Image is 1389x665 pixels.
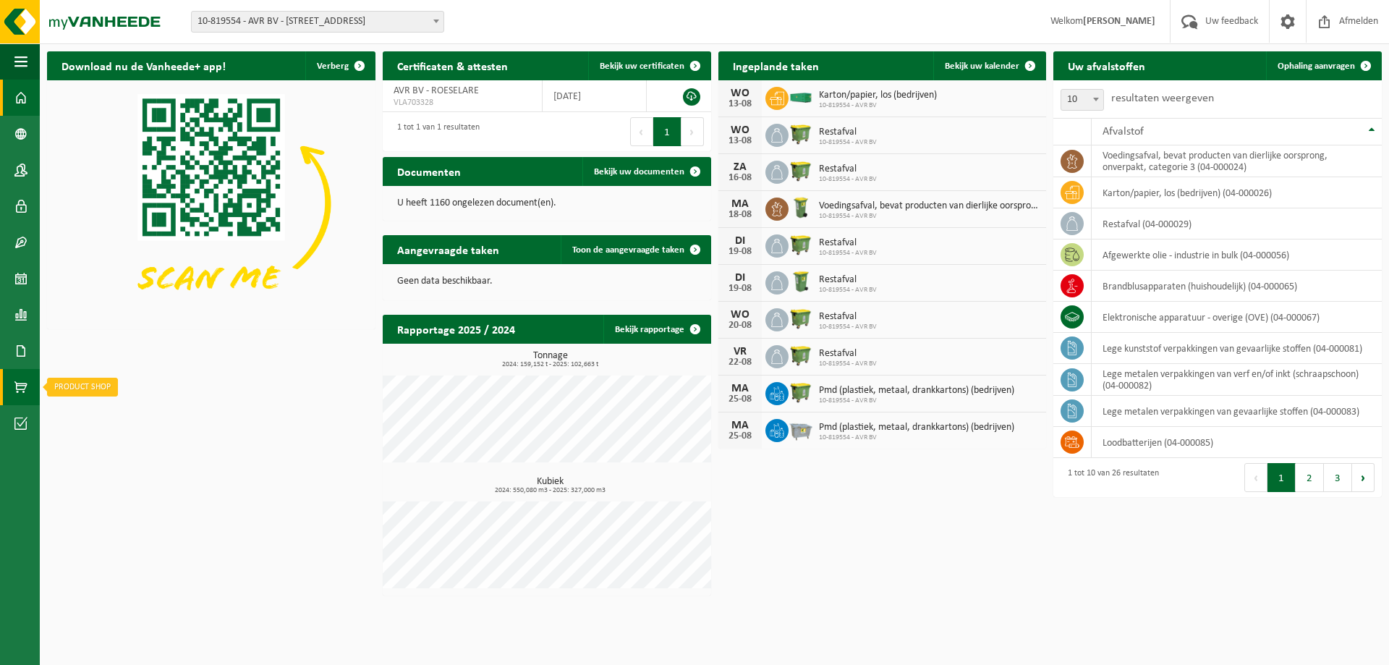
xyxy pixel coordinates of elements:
td: loodbatterijen (04-000085) [1092,427,1382,458]
h2: Ingeplande taken [718,51,833,80]
img: WB-2500-GAL-GY-01 [789,417,813,441]
img: WB-1100-HPE-GN-50 [789,306,813,331]
span: 10 [1061,89,1104,111]
td: elektronische apparatuur - overige (OVE) (04-000067) [1092,302,1382,333]
span: AVR BV - ROESELARE [394,85,479,96]
h3: Tonnage [390,351,711,368]
img: WB-0140-HPE-GN-50 [789,195,813,220]
div: DI [726,272,755,284]
img: HK-XC-30-GN-00 [789,90,813,103]
div: 16-08 [726,173,755,183]
a: Bekijk uw documenten [582,157,710,186]
img: Download de VHEPlus App [47,80,375,326]
span: 2024: 550,080 m3 - 2025: 327,000 m3 [390,487,711,494]
span: 10-819554 - AVR BV [819,360,877,368]
td: karton/papier, los (bedrijven) (04-000026) [1092,177,1382,208]
td: afgewerkte olie - industrie in bulk (04-000056) [1092,240,1382,271]
span: Pmd (plastiek, metaal, drankkartons) (bedrijven) [819,385,1014,397]
span: 10-819554 - AVR BV [819,138,877,147]
td: brandblusapparaten (huishoudelijk) (04-000065) [1092,271,1382,302]
span: 10-819554 - AVR BV [819,286,877,295]
div: WO [726,124,755,136]
button: 1 [653,117,681,146]
button: Previous [630,117,653,146]
span: Bekijk uw certificaten [600,62,684,71]
span: Restafval [819,311,877,323]
div: MA [726,198,755,210]
h2: Aangevraagde taken [383,235,514,263]
span: Bekijk uw documenten [594,167,684,177]
div: 22-08 [726,357,755,368]
button: 3 [1324,463,1352,492]
div: VR [726,346,755,357]
button: Next [681,117,704,146]
span: Verberg [317,62,349,71]
button: 1 [1267,463,1296,492]
span: Restafval [819,348,877,360]
div: 18-08 [726,210,755,220]
a: Bekijk uw kalender [933,51,1045,80]
a: Bekijk uw certificaten [588,51,710,80]
span: VLA703328 [394,97,532,109]
span: Karton/papier, los (bedrijven) [819,90,937,101]
td: lege kunststof verpakkingen van gevaarlijke stoffen (04-000081) [1092,333,1382,364]
div: ZA [726,161,755,173]
img: WB-1100-HPE-GN-50 [789,343,813,368]
h2: Download nu de Vanheede+ app! [47,51,240,80]
span: Restafval [819,274,877,286]
div: MA [726,383,755,394]
img: WB-0240-HPE-GN-50 [789,269,813,294]
span: 10-819554 - AVR BV [819,249,877,258]
span: Restafval [819,127,877,138]
div: DI [726,235,755,247]
button: Next [1352,463,1375,492]
div: 19-08 [726,284,755,294]
div: 13-08 [726,99,755,109]
span: 10-819554 - AVR BV [819,175,877,184]
span: Pmd (plastiek, metaal, drankkartons) (bedrijven) [819,422,1014,433]
div: 25-08 [726,431,755,441]
strong: [PERSON_NAME] [1083,16,1155,27]
span: 10 [1061,90,1103,110]
td: lege metalen verpakkingen van gevaarlijke stoffen (04-000083) [1092,396,1382,427]
span: 10-819554 - AVR BV [819,101,937,110]
a: Bekijk rapportage [603,315,710,344]
span: Restafval [819,164,877,175]
div: 13-08 [726,136,755,146]
div: 1 tot 10 van 26 resultaten [1061,462,1159,494]
td: lege metalen verpakkingen van verf en/of inkt (schraapschoon) (04-000082) [1092,364,1382,396]
h2: Uw afvalstoffen [1053,51,1160,80]
span: 10-819554 - AVR BV [819,397,1014,405]
p: Geen data beschikbaar. [397,276,697,287]
td: [DATE] [543,80,647,112]
button: Verberg [305,51,374,80]
span: Afvalstof [1103,126,1144,137]
span: Toon de aangevraagde taken [572,245,684,255]
img: WB-1100-HPE-GN-50 [789,158,813,183]
h3: Kubiek [390,477,711,494]
div: WO [726,309,755,321]
div: WO [726,88,755,99]
span: 2024: 159,152 t - 2025: 102,663 t [390,361,711,368]
p: U heeft 1160 ongelezen document(en). [397,198,697,208]
button: 2 [1296,463,1324,492]
span: 10-819554 - AVR BV [819,212,1040,221]
span: 10-819554 - AVR BV - 8800 ROESELARE, MEENSESTEENWEG 545 [191,11,444,33]
div: 19-08 [726,247,755,257]
span: Bekijk uw kalender [945,62,1019,71]
a: Toon de aangevraagde taken [561,235,710,264]
div: MA [726,420,755,431]
div: 20-08 [726,321,755,331]
td: voedingsafval, bevat producten van dierlijke oorsprong, onverpakt, categorie 3 (04-000024) [1092,145,1382,177]
a: Ophaling aanvragen [1266,51,1380,80]
span: Ophaling aanvragen [1278,62,1355,71]
span: Voedingsafval, bevat producten van dierlijke oorsprong, onverpakt, categorie 3 [819,200,1040,212]
div: 1 tot 1 van 1 resultaten [390,116,480,148]
div: 25-08 [726,394,755,404]
span: 10-819554 - AVR BV - 8800 ROESELARE, MEENSESTEENWEG 545 [192,12,443,32]
img: WB-1100-HPE-GN-50 [789,380,813,404]
h2: Documenten [383,157,475,185]
span: Restafval [819,237,877,249]
span: 10-819554 - AVR BV [819,433,1014,442]
h2: Rapportage 2025 / 2024 [383,315,530,343]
